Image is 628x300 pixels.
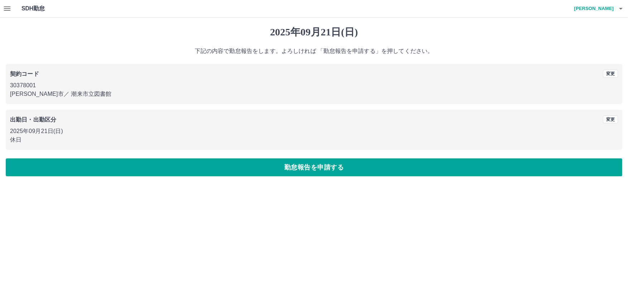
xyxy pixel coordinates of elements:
b: 出勤日・出勤区分 [10,117,56,123]
p: 下記の内容で勤怠報告をします。よろしければ 「勤怠報告を申請する」を押してください。 [6,47,622,55]
p: 30378001 [10,81,618,90]
button: 変更 [603,115,618,123]
p: 2025年09月21日(日) [10,127,618,136]
button: 勤怠報告を申請する [6,158,622,176]
b: 契約コード [10,71,39,77]
p: 休日 [10,136,618,144]
h1: 2025年09月21日(日) [6,26,622,38]
button: 変更 [603,70,618,78]
p: [PERSON_NAME]市 ／ 潮来市立図書館 [10,90,618,98]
